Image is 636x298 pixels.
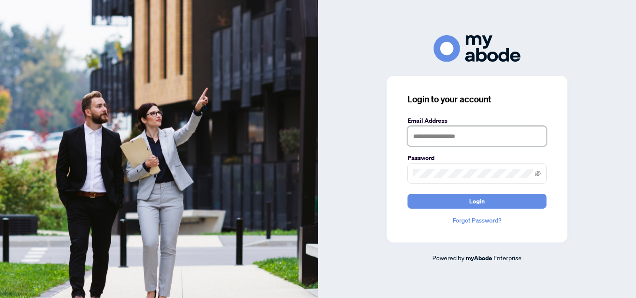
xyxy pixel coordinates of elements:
[494,254,522,262] span: Enterprise
[469,194,485,208] span: Login
[466,253,492,263] a: myAbode
[407,116,547,125] label: Email Address
[407,194,547,209] button: Login
[407,93,547,105] h3: Login to your account
[407,216,547,225] a: Forgot Password?
[432,254,464,262] span: Powered by
[434,35,520,62] img: ma-logo
[535,170,541,177] span: eye-invisible
[407,153,547,163] label: Password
